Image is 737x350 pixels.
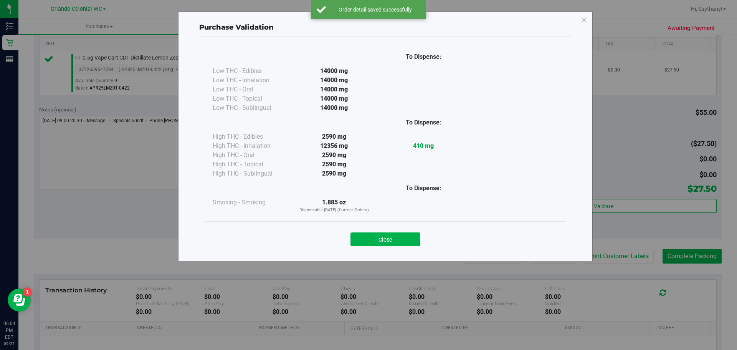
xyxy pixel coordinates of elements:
div: 14000 mg [289,76,379,85]
div: To Dispense: [379,52,468,61]
button: Close [350,232,420,246]
div: High THC - Edibles [213,132,289,141]
iframe: Resource center unread badge [23,287,32,297]
div: 2590 mg [289,151,379,160]
div: Order detail saved successfully [330,6,420,13]
div: 1.885 oz [289,198,379,214]
div: To Dispense: [379,118,468,127]
div: 14000 mg [289,66,379,76]
div: Low THC - Oral [213,85,289,94]
div: High THC - Sublingual [213,169,289,178]
div: To Dispense: [379,184,468,193]
div: Smoking - Smoking [213,198,289,207]
div: High THC - Inhalation [213,141,289,151]
div: 14000 mg [289,94,379,103]
div: High THC - Topical [213,160,289,169]
div: Low THC - Edibles [213,66,289,76]
div: 14000 mg [289,85,379,94]
div: 2590 mg [289,132,379,141]
iframe: Resource center [8,289,31,312]
p: Dispensable [DATE] (Current Orders) [289,207,379,214]
div: 2590 mg [289,169,379,178]
strong: 410 mg [413,142,434,149]
div: High THC - Oral [213,151,289,160]
div: 2590 mg [289,160,379,169]
div: 12356 mg [289,141,379,151]
span: Purchase Validation [199,23,274,32]
div: 14000 mg [289,103,379,113]
div: Low THC - Topical [213,94,289,103]
div: Low THC - Sublingual [213,103,289,113]
div: Low THC - Inhalation [213,76,289,85]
